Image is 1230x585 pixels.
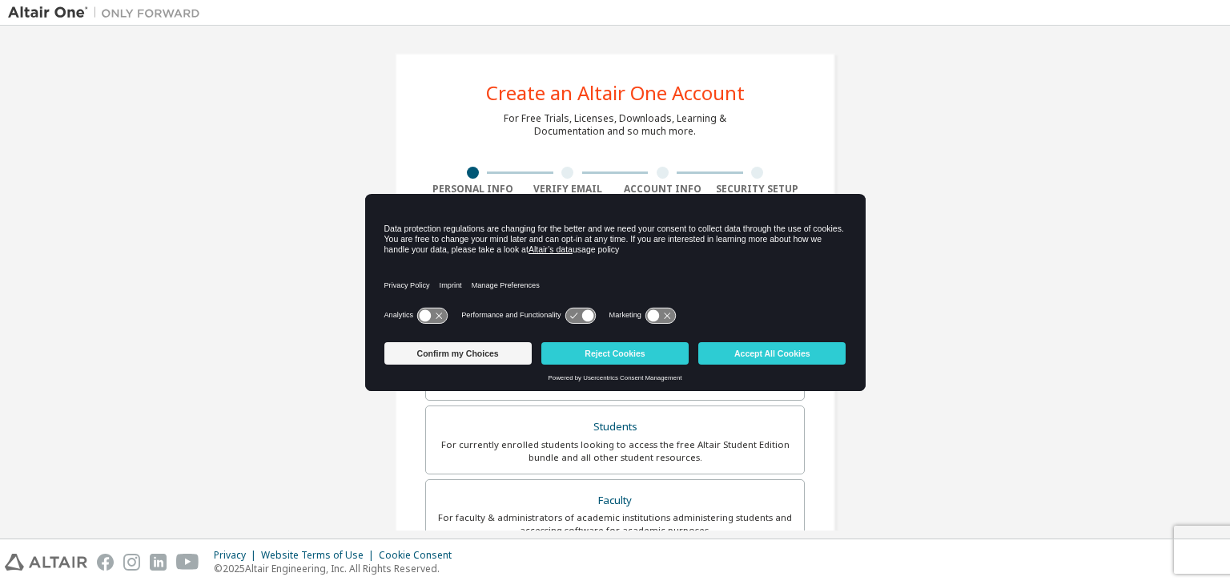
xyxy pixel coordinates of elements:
[123,554,140,571] img: instagram.svg
[710,183,806,196] div: Security Setup
[615,183,710,196] div: Account Info
[436,511,794,537] div: For faculty & administrators of academic institutions administering students and accessing softwa...
[436,438,794,464] div: For currently enrolled students looking to access the free Altair Student Edition bundle and all ...
[261,549,379,562] div: Website Terms of Use
[214,549,261,562] div: Privacy
[436,490,794,512] div: Faculty
[5,554,87,571] img: altair_logo.svg
[379,549,461,562] div: Cookie Consent
[436,416,794,438] div: Students
[214,562,461,575] p: © 2025 Altair Engineering, Inc. All Rights Reserved.
[521,183,616,196] div: Verify Email
[425,183,521,196] div: Personal Info
[150,554,167,571] img: linkedin.svg
[486,83,745,103] div: Create an Altair One Account
[176,554,199,571] img: youtube.svg
[504,112,726,138] div: For Free Trials, Licenses, Downloads, Learning & Documentation and so much more.
[8,5,208,21] img: Altair One
[97,554,114,571] img: facebook.svg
